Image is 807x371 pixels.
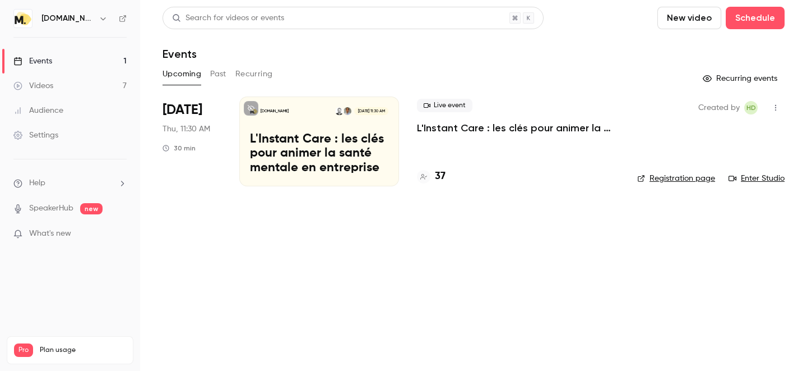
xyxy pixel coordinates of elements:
[29,203,73,214] a: SpeakerHub
[637,173,715,184] a: Registration page
[163,144,196,153] div: 30 min
[163,97,221,186] div: Sep 18 Thu, 11:30 AM (Europe/Paris)
[113,229,127,239] iframe: Noticeable Trigger
[14,343,33,357] span: Pro
[417,121,619,135] a: L'Instant Care : les clés pour animer la santé mentale en entreprise
[13,130,58,141] div: Settings
[417,169,446,184] a: 37
[13,177,127,189] li: help-dropdown-opener
[29,177,45,189] span: Help
[13,56,52,67] div: Events
[335,107,343,115] img: Emile Garnier
[239,97,399,186] a: L'Instant Care : les clés pour animer la santé mentale en entreprise[DOMAIN_NAME]Hugo ViguierEmil...
[698,101,740,114] span: Created by
[726,7,785,29] button: Schedule
[41,13,94,24] h6: [DOMAIN_NAME]
[80,203,103,214] span: new
[40,346,126,355] span: Plan usage
[435,169,446,184] h4: 37
[163,101,202,119] span: [DATE]
[163,123,210,135] span: Thu, 11:30 AM
[172,12,284,24] div: Search for videos or events
[13,105,63,116] div: Audience
[698,70,785,88] button: Recurring events
[729,173,785,184] a: Enter Studio
[163,47,197,61] h1: Events
[210,65,226,83] button: Past
[746,101,756,114] span: HD
[163,65,201,83] button: Upcoming
[13,80,53,91] div: Videos
[250,132,388,176] p: L'Instant Care : les clés pour animer la santé mentale en entreprise
[354,107,388,115] span: [DATE] 11:30 AM
[344,107,351,115] img: Hugo Viguier
[14,10,32,28] img: moka.care
[235,65,273,83] button: Recurring
[29,228,71,240] span: What's new
[261,108,289,114] p: [DOMAIN_NAME]
[744,101,758,114] span: Héloïse Delecroix
[417,99,472,112] span: Live event
[657,7,721,29] button: New video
